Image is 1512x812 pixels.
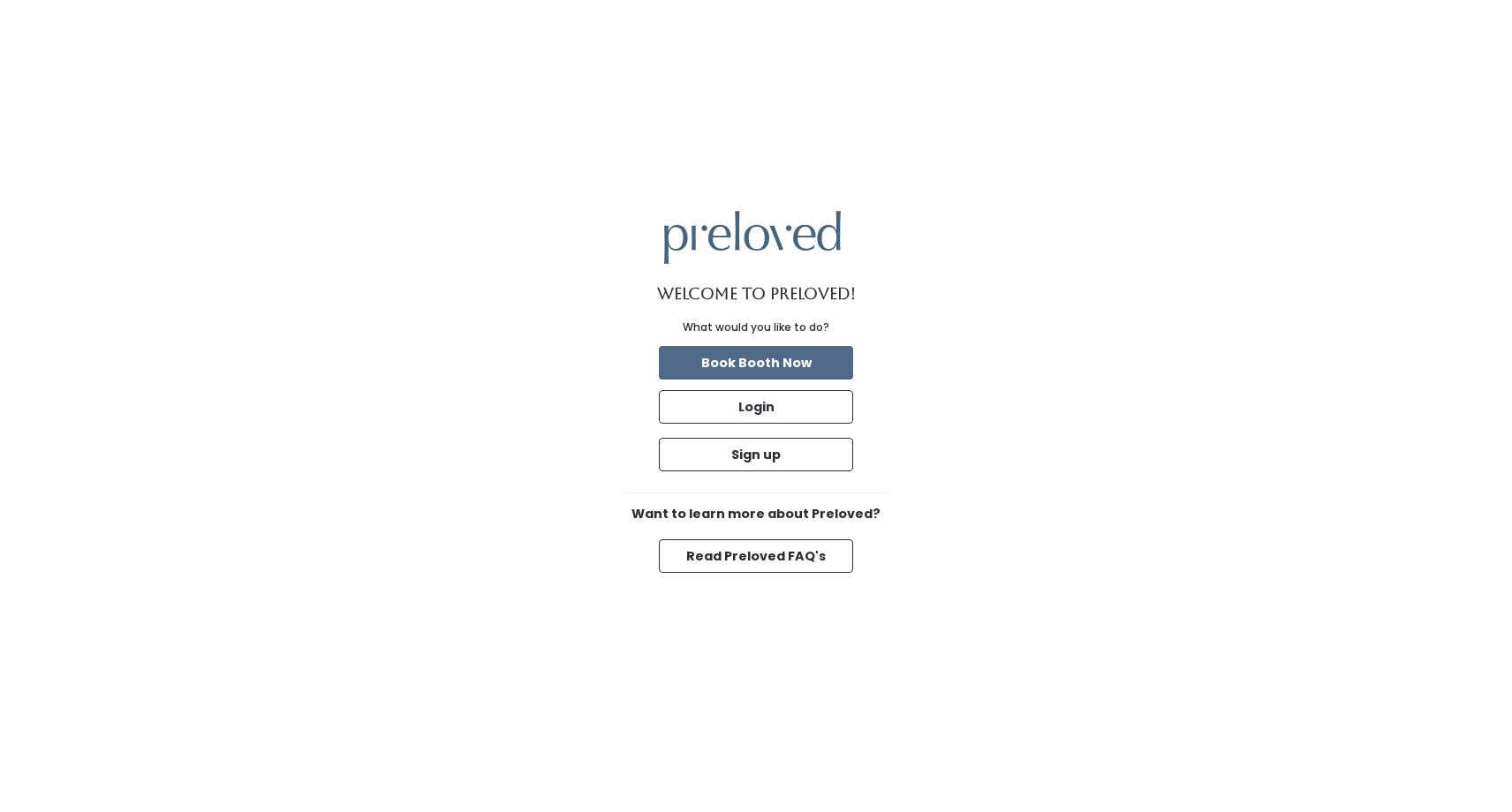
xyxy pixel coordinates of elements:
[655,387,857,427] a: Login
[683,320,829,335] div: What would you like to do?
[659,390,853,424] button: Login
[657,285,856,303] h1: Welcome to Preloved!
[659,346,853,380] button: Book Booth Now
[624,507,888,522] h6: Want to learn more about Preloved?
[655,434,857,475] a: Sign up
[659,539,853,573] button: Read Preloved FAQ's
[664,211,841,263] img: preloved logo
[659,438,853,471] button: Sign up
